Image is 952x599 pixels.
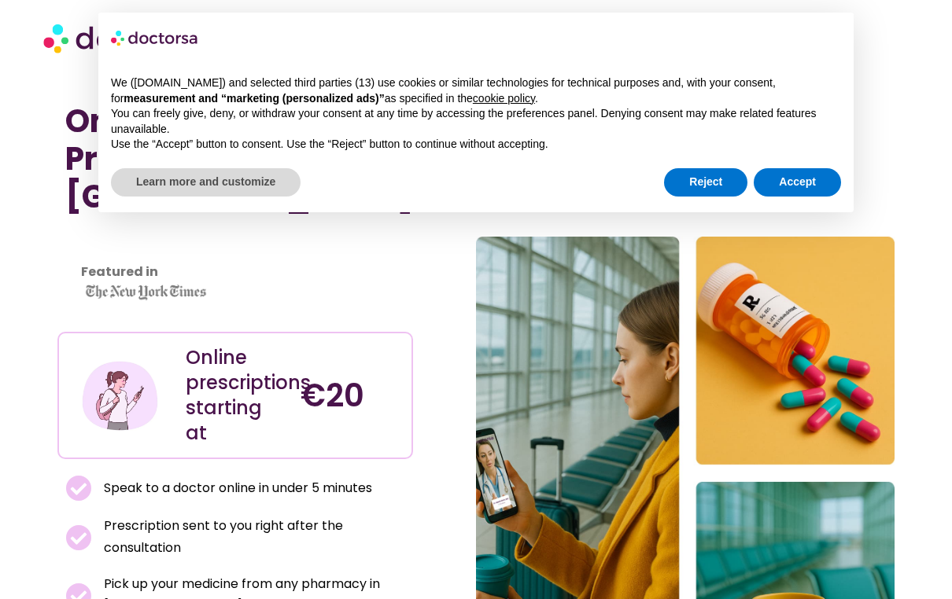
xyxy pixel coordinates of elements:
[111,75,841,106] p: We ([DOMAIN_NAME]) and selected third parties (13) use cookies or similar technologies for techni...
[111,25,199,50] img: logo
[124,92,384,105] strong: measurement and “marketing (personalized ads)”
[81,263,158,281] strong: Featured in
[111,106,841,137] p: You can freely give, deny, or withdraw your consent at any time by accessing the preferences pane...
[754,168,841,197] button: Accept
[664,168,747,197] button: Reject
[186,345,285,446] div: Online prescriptions starting at
[473,92,535,105] a: cookie policy
[111,137,841,153] p: Use the “Accept” button to consent. Use the “Reject” button to continue without accepting.
[80,356,160,435] img: Illustration depicting a young woman in a casual outfit, engaged with her smartphone. She has a p...
[65,102,406,215] h1: Online Doctor Prescription in [GEOGRAPHIC_DATA]
[100,515,405,559] span: Prescription sent to you right after the consultation
[100,477,372,499] span: Speak to a doctor online in under 5 minutes
[111,168,301,197] button: Learn more and customize
[65,250,406,269] iframe: Customer reviews powered by Trustpilot
[301,377,400,414] h4: €20
[65,231,301,250] iframe: Customer reviews powered by Trustpilot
